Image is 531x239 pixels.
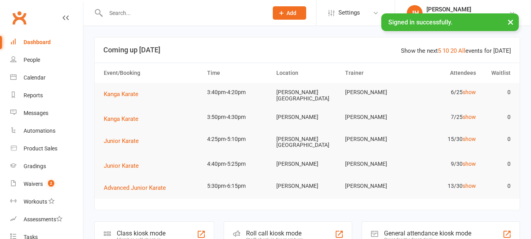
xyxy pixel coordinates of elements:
h3: Coming up [DATE] [103,46,511,54]
td: [PERSON_NAME] [342,108,411,126]
button: Junior Karate [104,136,144,146]
a: All [458,47,465,54]
div: Class kiosk mode [117,230,165,237]
span: Junior Karate [104,137,139,145]
td: 15/30 [411,130,480,148]
button: Kanga Karate [104,114,144,124]
span: 2 [48,180,54,187]
a: Gradings [10,157,83,175]
div: [PERSON_NAME] [426,6,509,13]
div: People [24,57,40,63]
div: Dashboard [24,39,51,45]
div: JH [407,5,423,21]
th: Location [273,63,342,83]
a: show [463,183,476,189]
span: Signed in successfully. [388,19,452,26]
td: [PERSON_NAME][GEOGRAPHIC_DATA] [273,130,342,155]
td: [PERSON_NAME] [342,83,411,102]
a: Clubworx [9,8,29,28]
div: Automations [24,128,55,134]
a: show [463,114,476,120]
a: Automations [10,122,83,140]
td: 4:25pm-5:10pm [204,130,273,148]
a: Messages [10,104,83,122]
div: Messages [24,110,48,116]
button: × [503,13,518,30]
a: Reports [10,87,83,104]
a: show [463,136,476,142]
td: 3:50pm-4:30pm [204,108,273,126]
input: Search... [103,7,263,19]
td: [PERSON_NAME] [342,155,411,173]
div: Assessments [24,216,62,222]
td: 0 [480,108,514,126]
span: Advanced Junior Karate [104,184,166,191]
a: People [10,51,83,69]
td: [PERSON_NAME] [273,108,342,126]
a: Assessments [10,211,83,228]
td: [PERSON_NAME] [342,130,411,148]
span: Add [287,10,296,16]
td: 0 [480,83,514,102]
td: 4:40pm-5:25pm [204,155,273,173]
div: General attendance kiosk mode [384,230,471,237]
div: Reports [24,92,43,98]
div: Calendar [24,74,46,81]
td: 0 [480,130,514,148]
td: 6/25 [411,83,480,102]
a: Waivers 2 [10,175,83,193]
button: Kanga Karate [104,89,144,99]
th: Attendees [411,63,480,83]
td: 0 [480,155,514,173]
div: Gradings [24,163,46,169]
a: show [463,161,476,167]
div: Workouts [24,198,47,205]
td: 0 [480,177,514,195]
span: Settings [338,4,360,22]
a: Product Sales [10,140,83,157]
th: Time [204,63,273,83]
td: 13/30 [411,177,480,195]
td: 9/30 [411,155,480,173]
th: Event/Booking [100,63,204,83]
td: [PERSON_NAME] [273,177,342,195]
button: Add [273,6,306,20]
div: Roll call kiosk mode [246,230,303,237]
span: Kanga Karate [104,91,138,98]
td: 5:30pm-6:15pm [204,177,273,195]
a: Workouts [10,193,83,211]
td: [PERSON_NAME] [342,177,411,195]
span: Junior Karate [104,162,139,169]
div: Waivers [24,181,43,187]
a: 20 [450,47,457,54]
div: Product Sales [24,145,57,152]
td: [PERSON_NAME] [273,155,342,173]
th: Waitlist [480,63,514,83]
a: Calendar [10,69,83,87]
a: 10 [443,47,449,54]
div: Emplify Karate Fitness Kickboxing [426,13,509,20]
td: [PERSON_NAME][GEOGRAPHIC_DATA] [273,83,342,108]
a: Dashboard [10,33,83,51]
a: 5 [438,47,441,54]
td: 3:40pm-4:20pm [204,83,273,102]
th: Trainer [342,63,411,83]
button: Advanced Junior Karate [104,183,171,193]
div: Show the next events for [DATE] [401,46,511,56]
span: Kanga Karate [104,115,138,122]
td: 7/25 [411,108,480,126]
a: show [463,89,476,95]
button: Junior Karate [104,161,144,170]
